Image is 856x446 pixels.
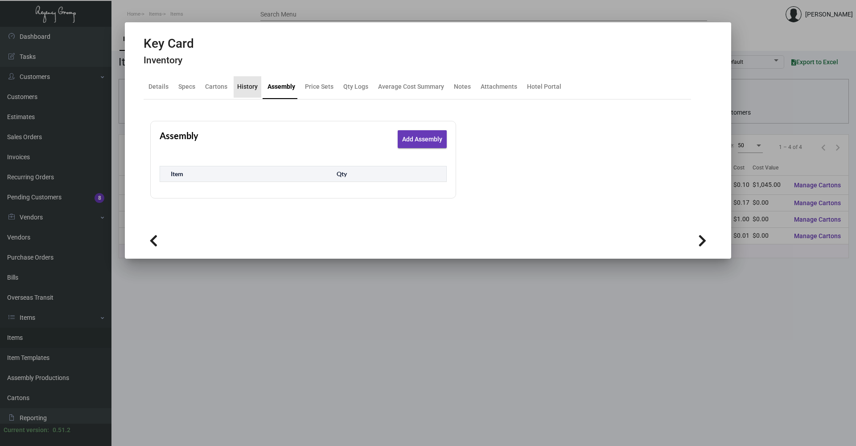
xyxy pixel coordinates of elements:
[4,425,49,435] div: Current version:
[305,82,333,91] div: Price Sets
[148,82,169,91] div: Details
[205,82,227,91] div: Cartons
[144,36,194,51] h2: Key Card
[160,166,332,182] th: Item
[237,82,258,91] div: History
[267,82,295,91] div: Assembly
[343,82,368,91] div: Qty Logs
[378,82,444,91] div: Average Cost Summary
[332,166,390,182] th: Qty
[53,425,70,435] div: 0.51.2
[160,130,198,141] h2: Assembly
[527,82,561,91] div: Hotel Portal
[454,82,471,91] div: Notes
[144,55,194,66] h4: Inventory
[481,82,517,91] div: Attachments
[398,130,447,148] button: Add Assembly
[178,82,195,91] div: Specs
[402,136,442,143] span: Add Assembly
